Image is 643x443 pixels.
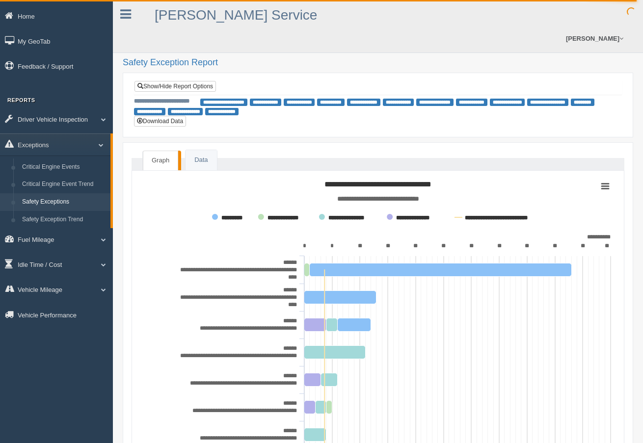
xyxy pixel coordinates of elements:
a: Safety Exceptions [18,193,110,211]
a: Critical Engine Event Trend [18,176,110,193]
a: Critical Engine Events [18,158,110,176]
a: Data [186,150,216,170]
button: Download Data [134,116,186,127]
a: [PERSON_NAME] Service [155,7,317,23]
a: Show/Hide Report Options [134,81,216,92]
a: Graph [143,151,178,170]
a: [PERSON_NAME] [561,25,628,52]
a: Safety Exception Trend [18,211,110,229]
